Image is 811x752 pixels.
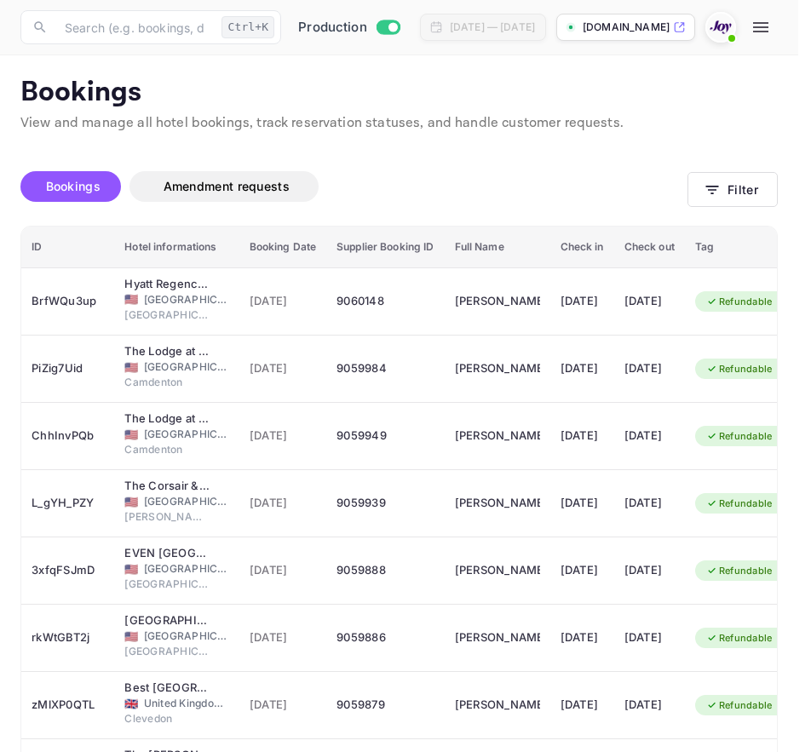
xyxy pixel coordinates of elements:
span: Amendment requests [164,179,290,193]
span: [DATE] [250,561,317,580]
div: zMlXP0QTL [32,692,104,719]
div: Lawrence LeBrocq [455,557,540,584]
div: 9059984 [336,355,434,382]
div: Refundable [695,493,784,514]
p: [DOMAIN_NAME] [583,20,670,35]
div: Ctrl+K [221,16,274,38]
div: [DATE] [624,422,675,450]
span: United States of America [124,497,138,508]
div: ChhInvPQb [32,422,104,450]
th: Check in [550,227,614,268]
span: [GEOGRAPHIC_DATA] [144,292,229,307]
div: PiZig7Uid [32,355,104,382]
span: [GEOGRAPHIC_DATA] [144,427,229,442]
span: [DATE] [250,292,317,311]
th: Booking Date [239,227,327,268]
div: Refundable [695,291,784,313]
p: Bookings [20,76,778,110]
span: Camdenton [124,442,210,457]
div: Refundable [695,426,784,447]
div: [DATE] [561,692,604,719]
span: United States of America [124,362,138,373]
span: [DATE] [250,696,317,715]
div: 9059888 [336,557,434,584]
span: [GEOGRAPHIC_DATA] [144,629,229,644]
div: [DATE] — [DATE] [450,20,535,35]
div: 9059879 [336,692,434,719]
th: Supplier Booking ID [326,227,444,268]
div: Best Western Walton Park Hotel [124,680,210,697]
th: ID [21,227,114,268]
span: [GEOGRAPHIC_DATA] [144,359,229,375]
span: [PERSON_NAME] [124,509,210,525]
div: [DATE] [561,355,604,382]
span: United States of America [124,429,138,440]
div: Hyatt Regency Lost Pines Resort and Spa [124,276,210,293]
div: Refundable [695,695,784,716]
span: [GEOGRAPHIC_DATA] [124,307,210,323]
span: Camdenton [124,375,210,390]
div: Refundable [695,628,784,649]
span: [DATE] [250,359,317,378]
div: [DATE] [624,355,675,382]
div: [DATE] [561,288,604,315]
div: The Corsair & Cross Rip Oceanfront Resort [124,478,210,495]
div: Lisa Allen [455,490,540,517]
span: [GEOGRAPHIC_DATA] [144,494,229,509]
button: Filter [687,172,778,207]
div: Seth Berlin [455,624,540,652]
span: United Kingdom of [GEOGRAPHIC_DATA] and [GEOGRAPHIC_DATA] [144,696,229,711]
div: [DATE] [561,422,604,450]
div: Judy Teske [455,355,540,382]
img: With Joy [707,14,734,41]
div: EVEN Hotel Norwalk, an IHG Hotel [124,545,210,562]
div: [DATE] [561,557,604,584]
span: [DATE] [250,629,317,647]
span: United Kingdom of Great Britain and Northern Ireland [124,698,138,709]
span: [GEOGRAPHIC_DATA] [124,577,210,592]
div: [DATE] [624,624,675,652]
div: account-settings tabs [20,171,687,202]
span: [DATE] [250,427,317,445]
span: United States of America [124,564,138,575]
div: Nina Karolich [455,422,540,450]
span: Clevedon [124,711,210,726]
div: Danielle Hornsey [455,692,540,719]
div: 9059886 [336,624,434,652]
div: Kamala Attaluri [455,288,540,315]
div: 3xfqFSJmD [32,557,104,584]
div: [DATE] [624,490,675,517]
div: Hotel Ardent Dayton Downtown, Tapestry Collection By Hilton [124,612,210,629]
div: [DATE] [624,692,675,719]
div: L_gYH_PZY [32,490,104,517]
div: 9059939 [336,490,434,517]
span: United States of America [124,631,138,642]
span: [GEOGRAPHIC_DATA] [124,644,210,659]
div: Switch to Sandbox mode [291,18,406,37]
div: The Lodge at Old Kinderhook Golf Resort [124,343,210,360]
input: Search (e.g. bookings, documentation) [55,10,215,44]
span: Production [298,18,367,37]
div: BrfWQu3up [32,288,104,315]
div: 9060148 [336,288,434,315]
p: View and manage all hotel bookings, track reservation statuses, and handle customer requests. [20,113,778,134]
th: Hotel informations [114,227,239,268]
div: Refundable [695,359,784,380]
div: [DATE] [561,624,604,652]
span: [GEOGRAPHIC_DATA] [144,561,229,577]
th: Full Name [445,227,550,268]
div: [DATE] [561,490,604,517]
div: Refundable [695,560,784,582]
span: [DATE] [250,494,317,513]
div: [DATE] [624,557,675,584]
span: United States of America [124,294,138,305]
th: Check out [614,227,685,268]
div: rkWtGBT2j [32,624,104,652]
div: The Lodge at Old Kinderhook Golf Resort [124,410,210,428]
div: 9059949 [336,422,434,450]
div: [DATE] [624,288,675,315]
span: Bookings [46,179,101,193]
